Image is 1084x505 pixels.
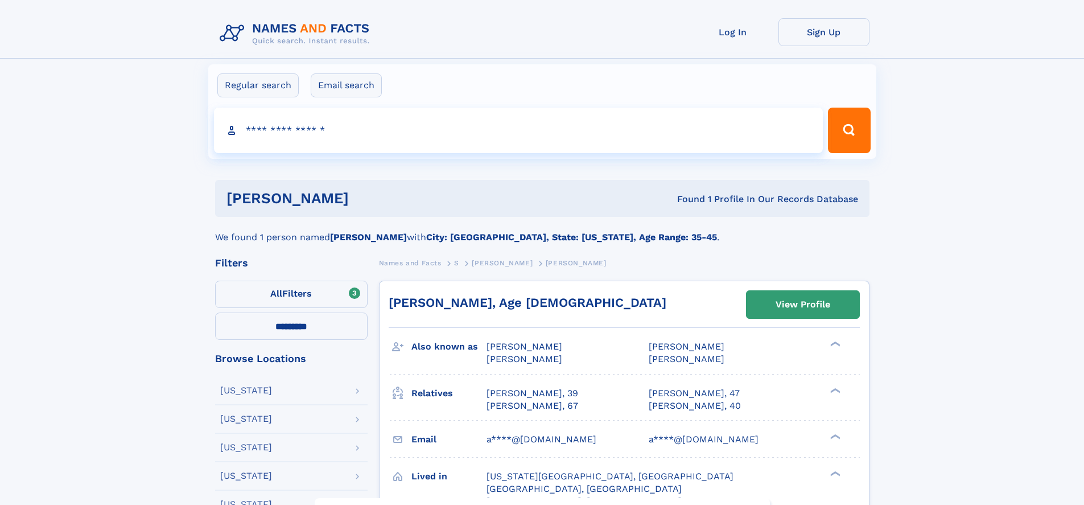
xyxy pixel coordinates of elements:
[487,400,578,412] a: [PERSON_NAME], 67
[778,18,869,46] a: Sign Up
[215,217,869,244] div: We found 1 person named with .
[226,191,513,206] h1: [PERSON_NAME]
[411,384,487,403] h3: Relatives
[217,73,299,97] label: Regular search
[311,73,382,97] label: Email search
[214,108,823,153] input: search input
[546,259,607,267] span: [PERSON_NAME]
[220,443,272,452] div: [US_STATE]
[513,193,858,206] div: Found 1 Profile In Our Records Database
[411,430,487,449] h3: Email
[649,387,740,400] a: [PERSON_NAME], 47
[827,470,841,477] div: ❯
[426,232,717,243] b: City: [GEOGRAPHIC_DATA], State: [US_STATE], Age Range: 35-45
[330,232,407,243] b: [PERSON_NAME]
[687,18,778,46] a: Log In
[827,387,841,394] div: ❯
[220,471,272,481] div: [US_STATE]
[215,18,379,49] img: Logo Names and Facts
[649,400,741,412] a: [PERSON_NAME], 40
[472,259,533,267] span: [PERSON_NAME]
[487,341,562,352] span: [PERSON_NAME]
[827,340,841,348] div: ❯
[487,483,682,494] span: [GEOGRAPHIC_DATA], [GEOGRAPHIC_DATA]
[747,291,859,318] a: View Profile
[827,433,841,440] div: ❯
[411,467,487,486] h3: Lived in
[472,256,533,270] a: [PERSON_NAME]
[379,256,442,270] a: Names and Facts
[215,281,368,308] label: Filters
[776,291,830,318] div: View Profile
[215,354,368,364] div: Browse Locations
[220,414,272,424] div: [US_STATE]
[487,354,562,364] span: [PERSON_NAME]
[649,341,724,352] span: [PERSON_NAME]
[454,259,459,267] span: S
[215,258,368,268] div: Filters
[828,108,870,153] button: Search Button
[454,256,459,270] a: S
[649,354,724,364] span: [PERSON_NAME]
[411,337,487,356] h3: Also known as
[270,288,282,299] span: All
[487,387,578,400] a: [PERSON_NAME], 39
[389,295,666,310] a: [PERSON_NAME], Age [DEMOGRAPHIC_DATA]
[487,471,733,482] span: [US_STATE][GEOGRAPHIC_DATA], [GEOGRAPHIC_DATA]
[220,386,272,395] div: [US_STATE]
